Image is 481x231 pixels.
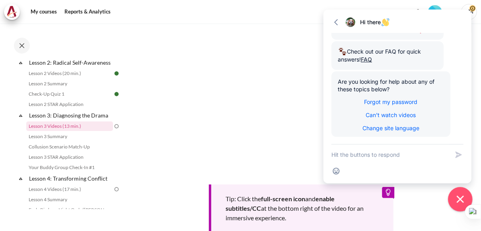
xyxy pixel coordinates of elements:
[26,121,113,131] a: Lesson 3 Videos (13 min.)
[446,6,458,18] button: Languages
[26,89,113,99] a: Check-Up Quiz 1
[113,90,120,98] img: Done
[226,195,335,212] b: enable subtitles/CC
[113,186,120,193] img: To do
[178,27,425,165] iframe: OP-M3-Diagnosing the Drama-Media7-Collusion
[26,132,113,141] a: Lesson 3 Summary
[17,59,25,67] span: Collapse
[26,152,113,162] a: Lesson 3 STAR Application
[28,110,113,121] a: Lesson 3: Diagnosing the Drama
[26,195,113,204] a: Lesson 4 Summary
[428,4,442,19] div: Level #2
[26,185,113,194] a: Lesson 4 Videos (17 min.)
[261,195,305,202] b: full-screen icon
[428,5,442,19] img: Level #2
[26,163,113,172] a: Your Buddy Group Check-In #1
[461,4,477,20] span: DM
[26,142,113,152] a: Collusion Scenario Match-Up
[17,112,25,119] span: Collapse
[425,4,445,19] a: Level #2
[113,123,120,130] img: To do
[26,79,113,89] a: Lesson 2 Summary
[26,100,113,109] a: Lesson 2 STAR Application
[28,57,113,68] a: Lesson 2: Radical Self-Awareness
[6,6,18,18] img: Architeck
[28,4,60,20] a: My courses
[26,69,113,78] a: Lesson 2 Videos (20 min.)
[412,6,424,18] div: Show notification window with no new notifications
[4,4,24,20] a: Architeck Architeck
[113,70,120,77] img: Done
[28,173,113,184] a: Lesson 4: Transforming Conflict
[62,4,113,20] a: Reports & Analytics
[26,205,113,215] a: Early Birds vs. Night Owls ([PERSON_NAME]'s Story)
[17,175,25,183] span: Collapse
[461,4,477,20] a: User menu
